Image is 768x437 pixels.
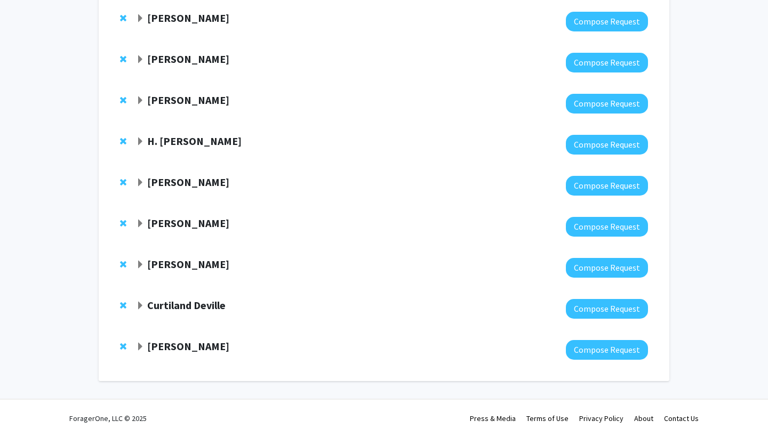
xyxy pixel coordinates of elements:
span: Remove H. Benjamin Larman from bookmarks [120,137,126,145]
strong: H. [PERSON_NAME] [147,134,242,148]
a: Contact Us [664,414,699,423]
strong: [PERSON_NAME] [147,11,229,25]
span: Remove Ted Dawson from bookmarks [120,55,126,63]
button: Compose Request to Patrick Cahan [566,94,648,114]
button: Compose Request to Ted Dawson [566,53,648,72]
span: Remove Anthony K. L. Leung from bookmarks [120,260,126,269]
a: Terms of Use [526,414,569,423]
strong: [PERSON_NAME] [147,52,229,66]
a: Privacy Policy [579,414,623,423]
span: Remove Curtiland Deville from bookmarks [120,301,126,310]
button: Compose Request to Anthony K. L. Leung [566,258,648,278]
span: Expand Xiaobo Mao Bookmark [136,14,145,23]
span: Expand Aline Thomas Bookmark [136,179,145,187]
button: Compose Request to Aline Thomas [566,176,648,196]
span: Expand Patrick Cahan Bookmark [136,96,145,105]
span: Expand Anthony K. L. Leung Bookmark [136,261,145,269]
div: ForagerOne, LLC © 2025 [69,400,147,437]
button: Compose Request to Curtiland Deville [566,299,648,319]
span: Expand Curtiland Deville Bookmark [136,302,145,310]
span: Expand Jun Hua Bookmark [136,220,145,228]
span: Remove Patrick Cahan from bookmarks [120,96,126,104]
strong: [PERSON_NAME] [147,257,229,271]
iframe: Chat [8,389,45,429]
button: Compose Request to Xiaobo Mao [566,12,648,31]
strong: [PERSON_NAME] [147,216,229,230]
span: Remove Xiaobo Mao from bookmarks [120,14,126,22]
strong: Curtiland Deville [147,298,226,312]
span: Expand Tamara O'Connor Bookmark [136,343,145,351]
a: About [634,414,653,423]
span: Expand H. Benjamin Larman Bookmark [136,137,145,146]
strong: [PERSON_NAME] [147,339,229,353]
span: Remove Jun Hua from bookmarks [120,219,126,228]
button: Compose Request to Jun Hua [566,217,648,237]
strong: [PERSON_NAME] [147,175,229,189]
span: Expand Ted Dawson Bookmark [136,55,145,64]
button: Compose Request to Tamara O'Connor [566,340,648,360]
a: Press & Media [470,414,516,423]
span: Remove Aline Thomas from bookmarks [120,178,126,187]
span: Remove Tamara O'Connor from bookmarks [120,342,126,351]
strong: [PERSON_NAME] [147,93,229,107]
button: Compose Request to H. Benjamin Larman [566,135,648,155]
